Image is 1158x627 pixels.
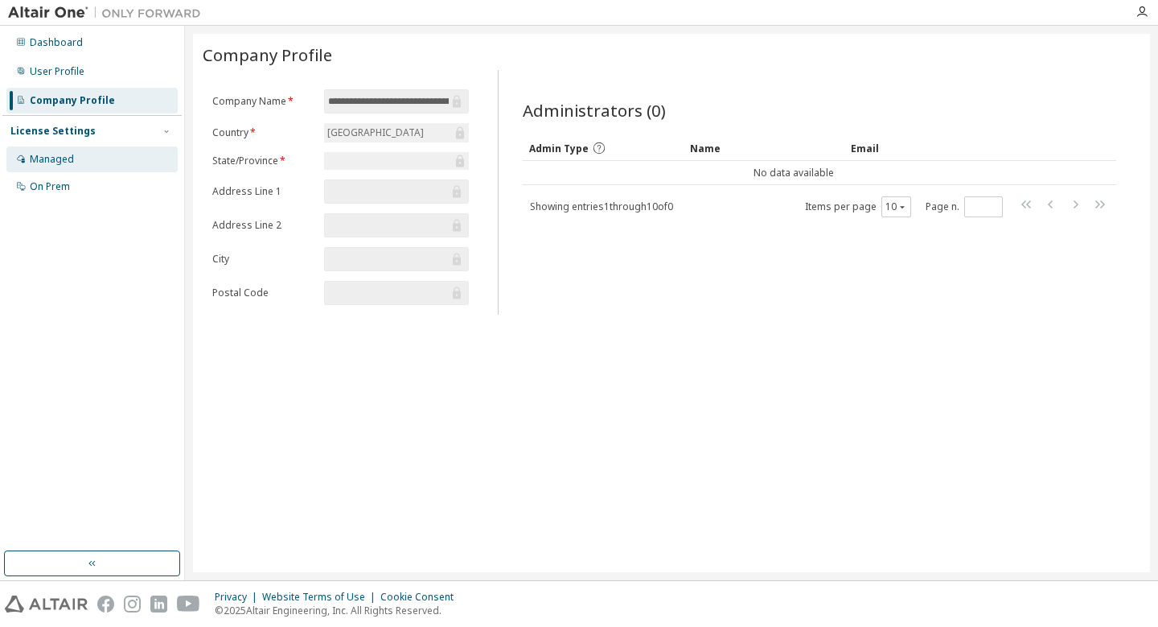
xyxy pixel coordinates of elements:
label: City [212,253,314,266]
span: Items per page [805,196,911,217]
div: [GEOGRAPHIC_DATA] [325,124,426,142]
img: facebook.svg [97,596,114,613]
div: Name [690,135,838,161]
span: Admin Type [529,142,589,155]
div: License Settings [10,125,96,138]
img: linkedin.svg [150,596,167,613]
div: [GEOGRAPHIC_DATA] [324,123,468,142]
label: Address Line 1 [212,185,314,198]
div: Company Profile [30,94,115,107]
img: instagram.svg [124,596,141,613]
img: altair_logo.svg [5,596,88,613]
span: Administrators (0) [523,99,666,122]
div: Dashboard [30,36,83,49]
label: Postal Code [212,287,314,299]
span: Page n. [926,196,1003,217]
div: User Profile [30,65,84,78]
div: Website Terms of Use [262,591,380,604]
div: Managed [30,153,74,166]
div: Cookie Consent [380,591,463,604]
img: Altair One [8,5,209,21]
button: 10 [885,200,907,213]
span: Company Profile [203,43,332,66]
div: Email [851,135,979,161]
label: State/Province [212,155,314,167]
td: No data available [523,161,1066,185]
label: Country [212,126,314,139]
img: youtube.svg [177,596,200,613]
p: © 2025 Altair Engineering, Inc. All Rights Reserved. [215,604,463,617]
span: Showing entries 1 through 10 of 0 [530,200,673,213]
label: Address Line 2 [212,219,314,232]
div: On Prem [30,180,70,193]
div: Privacy [215,591,262,604]
label: Company Name [212,95,314,108]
